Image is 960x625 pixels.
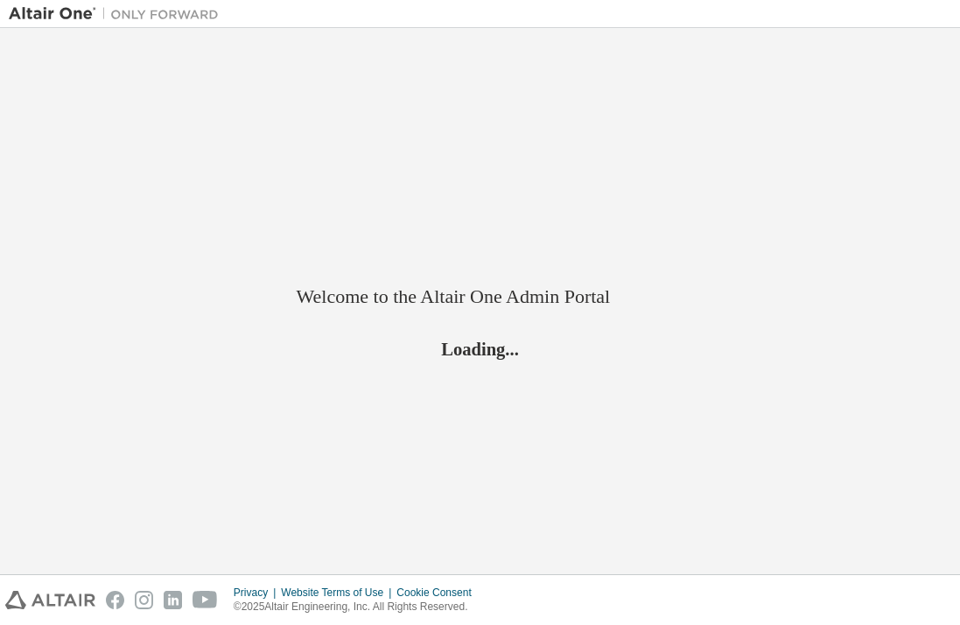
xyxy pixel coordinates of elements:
h2: Welcome to the Altair One Admin Portal [297,284,664,309]
div: Cookie Consent [396,586,481,600]
img: Altair One [9,5,228,23]
h2: Loading... [297,338,664,361]
img: youtube.svg [193,591,218,609]
div: Privacy [234,586,281,600]
img: linkedin.svg [164,591,182,609]
img: facebook.svg [106,591,124,609]
img: instagram.svg [135,591,153,609]
img: altair_logo.svg [5,591,95,609]
div: Website Terms of Use [281,586,396,600]
p: © 2025 Altair Engineering, Inc. All Rights Reserved. [234,600,482,614]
